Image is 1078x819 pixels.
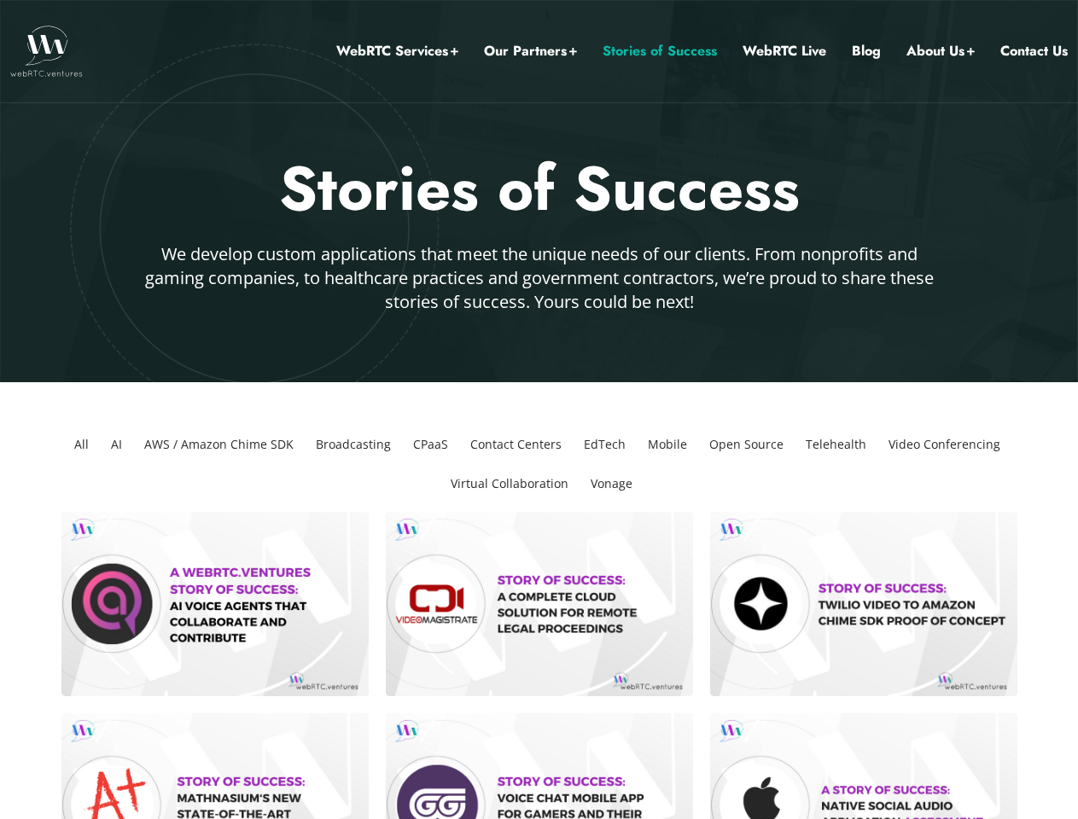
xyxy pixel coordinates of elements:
[799,425,873,464] li: Telehealth
[406,425,455,464] li: CPaaS
[603,40,717,62] a: Stories of Success
[444,464,575,503] li: Virtual Collaboration
[852,40,881,62] a: Blog
[906,40,975,62] a: About Us
[882,425,1007,464] li: Video Conferencing
[484,40,577,62] a: Our Partners
[584,464,639,503] li: Vonage
[577,425,632,464] li: EdTech
[743,40,826,62] a: WebRTC Live
[67,425,96,464] li: All
[336,40,458,62] a: WebRTC Services
[702,425,790,464] li: Open Source
[10,26,83,77] img: WebRTC.ventures
[137,425,300,464] li: AWS / Amazon Chime SDK
[463,425,568,464] li: Contact Centers
[641,425,694,464] li: Mobile
[104,425,129,464] li: AI
[1000,40,1068,62] a: Contact Us
[309,425,398,464] li: Broadcasting
[40,149,1039,229] h2: Stories of Success
[140,242,939,314] p: We develop custom applications that meet the unique needs of our clients. From nonprofits and gam...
